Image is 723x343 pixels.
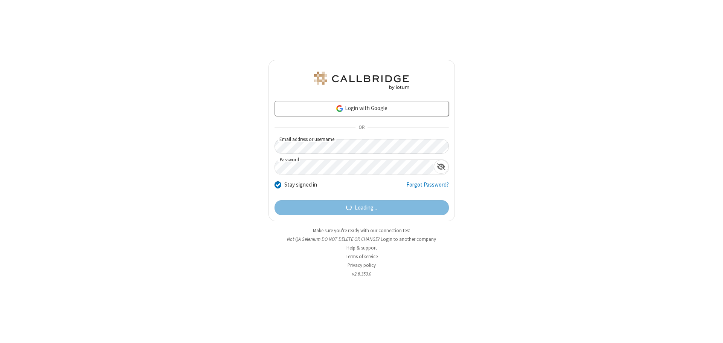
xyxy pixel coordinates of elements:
span: Loading... [355,204,377,212]
label: Stay signed in [284,181,317,189]
input: Email address or username [275,139,449,154]
a: Help & support [346,245,377,251]
span: OR [355,122,368,133]
input: Password [275,160,434,175]
a: Make sure you're ready with our connection test [313,227,410,234]
div: Show password [434,160,448,174]
button: Loading... [275,200,449,215]
img: QA Selenium DO NOT DELETE OR CHANGE [313,72,410,90]
a: Terms of service [346,253,378,260]
li: v2.6.353.0 [268,270,455,277]
a: Login with Google [275,101,449,116]
a: Forgot Password? [406,181,449,195]
a: Privacy policy [348,262,376,268]
img: google-icon.png [336,104,344,113]
button: Login to another company [381,236,436,243]
li: Not QA Selenium DO NOT DELETE OR CHANGE? [268,236,455,243]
